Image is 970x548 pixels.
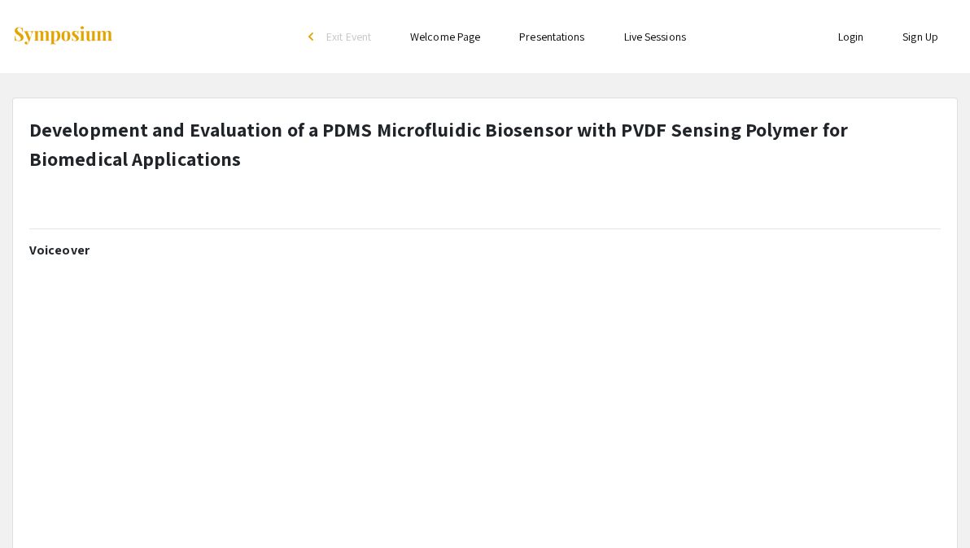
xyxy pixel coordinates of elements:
a: Welcome Page [410,29,480,44]
a: Sign Up [902,29,938,44]
div: arrow_back_ios [308,32,318,41]
h2: Voiceover [29,242,941,258]
img: Symposium by ForagerOne [12,25,114,47]
a: Live Sessions [624,29,686,44]
span: Exit Event [326,29,371,44]
a: Presentations [519,29,584,44]
strong: Development and Evaluation of a PDMS Microfluidic Biosensor with PVDF Sensing Polymer for Biomedi... [29,116,848,172]
a: Login [838,29,864,44]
